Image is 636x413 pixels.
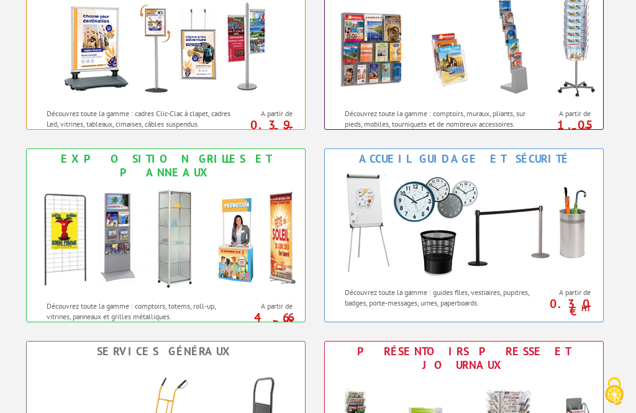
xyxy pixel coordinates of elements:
p: 4.66 € [229,314,293,329]
div: Présentoirs Presse et Journaux [328,345,600,372]
p: Découvrez toute la gamme : comptoirs, muraux, pliants, sur pieds, mobiles, tourniquets et de nomb... [345,108,530,129]
sup: HT [581,124,591,135]
a: Exposition Grilles et Panneaux Exposition Grilles et Panneaux Découvrez toute la gamme : comptoir... [26,148,306,322]
div: Accueil Guidage et Sécurité [328,152,600,166]
sup: HT [581,303,591,314]
span: A partir de [235,301,293,311]
p: Découvrez toute la gamme : comptoirs, totems, roll-up, vitrines, panneaux et grilles métalliques. [47,301,232,322]
div: Exposition Grilles et Panneaux [30,152,302,179]
span: A partir de [534,109,591,119]
span: A partir de [235,109,293,119]
p: 0.39 € [229,121,293,136]
button: Cookies (fenêtre modale) [593,371,636,413]
sup: HT [283,124,293,135]
img: Exposition Grilles et Panneaux [29,183,302,294]
a: Accueil Guidage et Sécurité Accueil Guidage et Sécurité Découvrez toute la gamme : guides files, ... [324,148,604,322]
p: Découvrez toute la gamme : cadres Clic-Clac à clapet, cadres Led, vitrines, tableaux, cimaises, c... [47,108,232,129]
div: Services Généraux [30,345,302,358]
p: 1.05 € [527,121,591,136]
p: 0.30 € [527,300,591,315]
img: Accueil Guidage et Sécurité [327,169,601,281]
sup: HT [283,317,293,327]
img: Cookies (fenêtre modale) [599,376,630,407]
span: A partir de [534,288,591,297]
p: Découvrez toute la gamme : guides files, vestiaires, pupitres, badges, porte-messages, urnes, pap... [345,287,530,308]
